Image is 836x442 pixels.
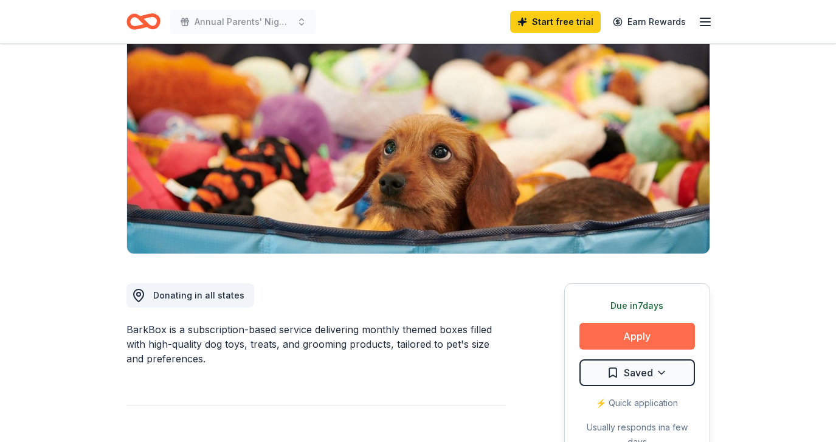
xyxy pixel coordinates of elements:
span: Annual Parents' Night Out [195,15,292,29]
a: Earn Rewards [606,11,693,33]
a: Start free trial [510,11,601,33]
div: Due in 7 days [579,299,695,313]
span: Saved [624,365,653,381]
button: Annual Parents' Night Out [170,10,316,34]
span: Donating in all states [153,290,244,300]
div: BarkBox is a subscription-based service delivering monthly themed boxes filled with high-quality ... [126,322,506,366]
img: Image for BarkBox [127,21,710,254]
a: Home [126,7,161,36]
button: Saved [579,359,695,386]
button: Apply [579,323,695,350]
div: ⚡️ Quick application [579,396,695,410]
